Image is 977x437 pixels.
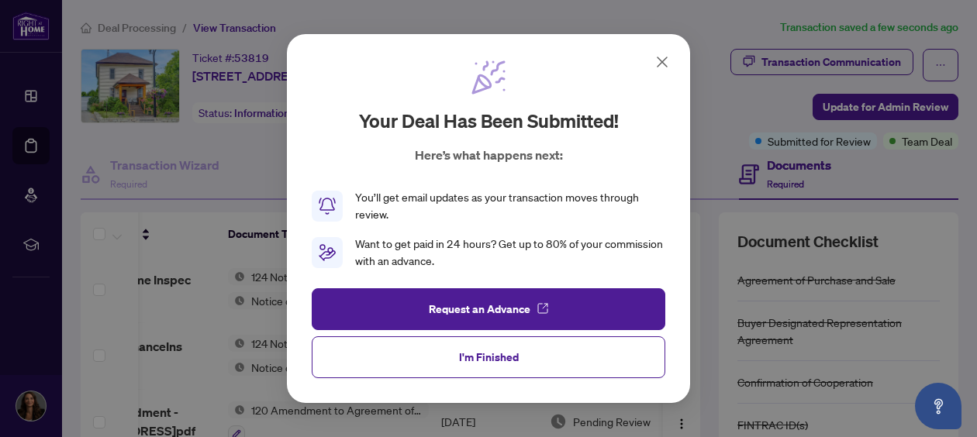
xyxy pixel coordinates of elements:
button: I'm Finished [312,336,665,378]
div: You’ll get email updates as your transaction moves through review. [355,189,665,223]
p: Here’s what happens next: [415,146,563,164]
button: Open asap [915,383,961,429]
span: Request an Advance [429,297,530,322]
div: Want to get paid in 24 hours? Get up to 80% of your commission with an advance. [355,236,665,270]
button: Request an Advance [312,288,665,330]
h2: Your deal has been submitted! [359,108,619,133]
span: I'm Finished [459,345,519,370]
